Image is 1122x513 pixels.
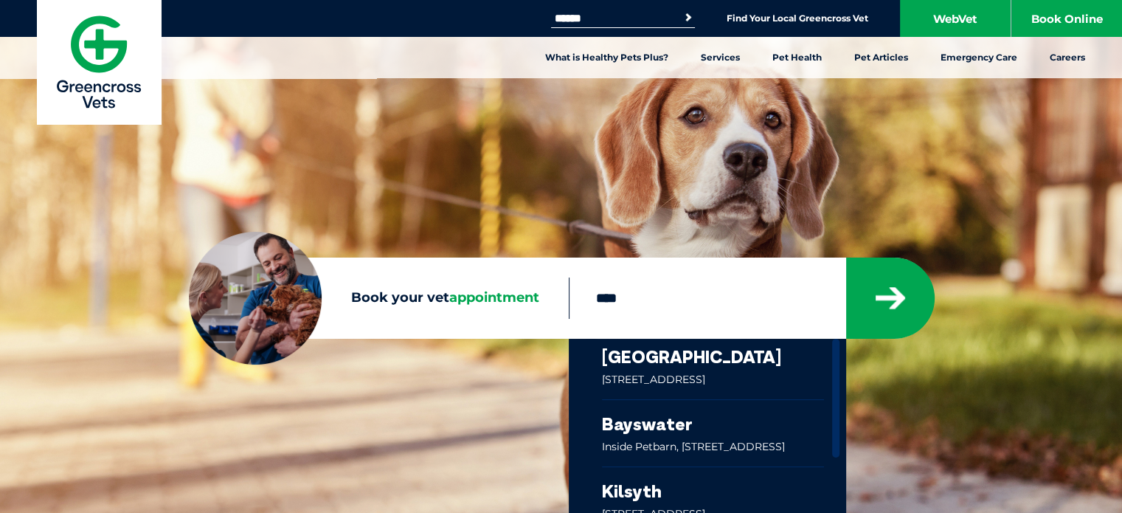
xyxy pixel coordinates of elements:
a: Find Your Local Greencross Vet [727,13,868,24]
label: Book your vet [189,287,569,309]
a: Pet Health [756,37,838,78]
a: Services [685,37,756,78]
span: appointment [449,289,539,306]
a: What is Healthy Pets Plus? [529,37,685,78]
a: Emergency Care [924,37,1033,78]
a: Careers [1033,37,1101,78]
a: Pet Articles [838,37,924,78]
button: Search [681,10,696,25]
